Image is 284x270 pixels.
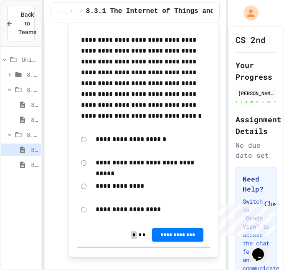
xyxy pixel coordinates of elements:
h2: Assignment Details [236,114,276,137]
span: 8.3.2 Review - The Internet of Things and Big Data [31,160,38,169]
span: 8.2: Cloud Computing [27,85,38,94]
h3: Need Help? [243,174,269,194]
span: Unit 8: Major & Emerging Technologies [22,55,38,64]
h1: CS 2nd [236,34,266,45]
span: 8.3.1 The Internet of Things and Big Data: Our Connected Digital World [31,145,38,154]
span: / [80,8,83,15]
span: / [70,8,73,15]
div: No due date set [236,140,276,160]
span: 8.2.2 Review - Cloud Computing [31,115,38,124]
span: ... [58,8,67,15]
div: Chat with us now!Close [3,3,58,53]
h2: Your Progress [236,59,276,83]
div: My Account [235,3,261,23]
div: [PERSON_NAME] [238,89,274,97]
button: Back to Teams [8,6,35,41]
span: Back to Teams [18,10,36,37]
span: 8.2.1 Cloud Computing: Transforming the Digital World [31,100,38,109]
iframe: chat widget [215,200,276,236]
span: 8.1: Artificial Intelligence Basics [27,70,38,79]
iframe: chat widget [249,237,276,262]
span: 8.3: IoT & Big Data [27,130,38,139]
